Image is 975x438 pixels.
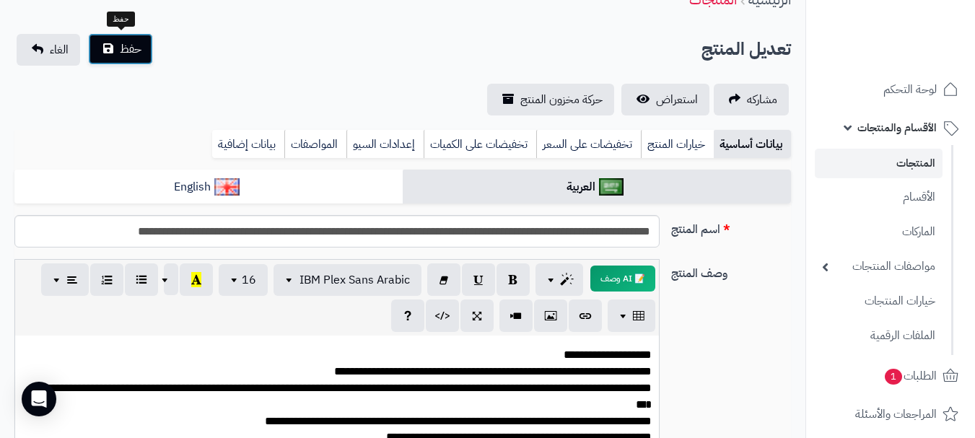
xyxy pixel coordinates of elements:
[107,12,135,27] div: حفظ
[815,149,943,178] a: المنتجات
[714,130,791,159] a: بيانات أساسية
[815,182,943,213] a: الأقسام
[88,33,153,65] button: حفظ
[346,130,424,159] a: إعدادات السيو
[14,170,403,205] a: English
[212,130,284,159] a: بيانات إضافية
[50,41,69,58] span: الغاء
[815,216,943,248] a: الماركات
[599,178,624,196] img: العربية
[665,215,797,238] label: اسم المنتج
[714,84,789,115] a: مشاركه
[641,130,714,159] a: خيارات المنتج
[22,382,56,416] div: Open Intercom Messenger
[424,130,536,159] a: تخفيضات على الكميات
[885,369,902,385] span: 1
[857,118,937,138] span: الأقسام والمنتجات
[242,271,256,289] span: 16
[665,259,797,282] label: وصف المنتج
[520,91,603,108] span: حركة مخزون المنتج
[883,79,937,100] span: لوحة التحكم
[656,91,698,108] span: استعراض
[747,91,777,108] span: مشاركه
[219,264,268,296] button: 16
[300,271,410,289] span: IBM Plex Sans Arabic
[815,320,943,351] a: الملفات الرقمية
[536,130,641,159] a: تخفيضات على السعر
[815,251,943,282] a: مواصفات المنتجات
[284,130,346,159] a: المواصفات
[590,266,655,292] button: 📝 AI وصف
[815,359,966,393] a: الطلبات1
[17,34,80,66] a: الغاء
[487,84,614,115] a: حركة مخزون المنتج
[214,178,240,196] img: English
[274,264,421,296] button: IBM Plex Sans Arabic
[701,35,791,64] h2: تعديل المنتج
[403,170,791,205] a: العربية
[120,40,141,58] span: حفظ
[621,84,709,115] a: استعراض
[815,397,966,432] a: المراجعات والأسئلة
[815,286,943,317] a: خيارات المنتجات
[855,404,937,424] span: المراجعات والأسئلة
[815,72,966,107] a: لوحة التحكم
[883,366,937,386] span: الطلبات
